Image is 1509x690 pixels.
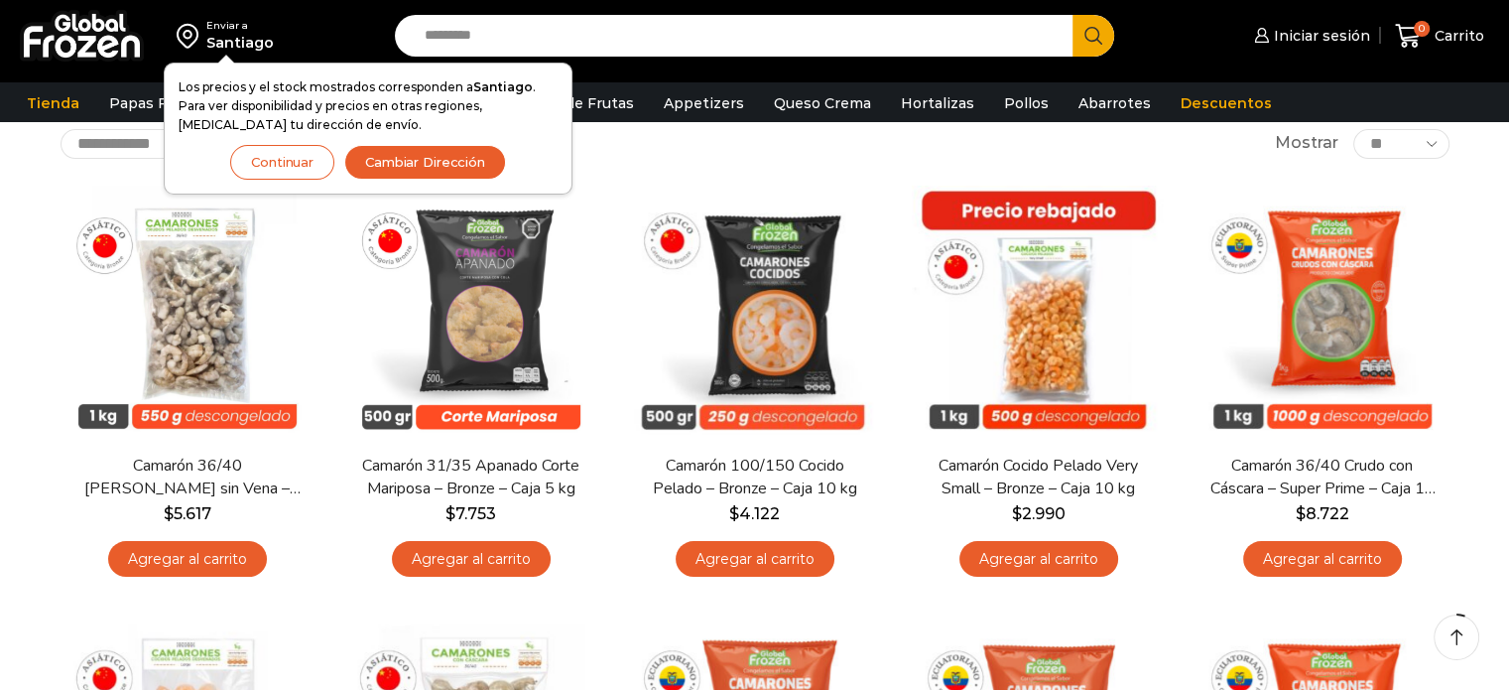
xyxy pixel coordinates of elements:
a: Agregar al carrito: “Camarón 100/150 Cocido Pelado - Bronze - Caja 10 kg” [676,541,834,578]
a: Abarrotes [1069,84,1161,122]
a: Agregar al carrito: “Camarón 36/40 Crudo con Cáscara - Super Prime - Caja 10 kg” [1243,541,1402,578]
a: Camarón Cocido Pelado Very Small – Bronze – Caja 10 kg [924,455,1152,500]
span: Mostrar [1275,132,1338,155]
a: Iniciar sesión [1249,16,1370,56]
bdi: 2.990 [1012,504,1066,523]
a: Agregar al carrito: “Camarón 31/35 Apanado Corte Mariposa - Bronze - Caja 5 kg” [392,541,551,578]
a: Papas Fritas [99,84,209,122]
bdi: 4.122 [729,504,780,523]
a: Tienda [17,84,89,122]
bdi: 8.722 [1296,504,1349,523]
a: Descuentos [1171,84,1282,122]
bdi: 7.753 [445,504,496,523]
a: Queso Crema [764,84,881,122]
strong: Santiago [473,79,533,94]
button: Cambiar Dirección [344,145,506,180]
span: $ [445,504,455,523]
button: Search button [1072,15,1114,57]
span: $ [729,504,739,523]
bdi: 5.617 [164,504,211,523]
span: $ [164,504,174,523]
span: $ [1012,504,1022,523]
a: Camarón 36/40 [PERSON_NAME] sin Vena – Bronze – Caja 10 kg [72,455,301,500]
select: Pedido de la tienda [61,129,314,159]
img: address-field-icon.svg [177,19,206,53]
a: Hortalizas [891,84,984,122]
a: Agregar al carrito: “Camarón 36/40 Crudo Pelado sin Vena - Bronze - Caja 10 kg” [108,541,267,578]
a: Camarón 100/150 Cocido Pelado – Bronze – Caja 10 kg [640,455,868,500]
span: Carrito [1430,26,1484,46]
a: Agregar al carrito: “Camarón Cocido Pelado Very Small - Bronze - Caja 10 kg” [959,541,1118,578]
a: Appetizers [654,84,754,122]
span: Iniciar sesión [1269,26,1370,46]
button: Continuar [230,145,334,180]
a: Camarón 36/40 Crudo con Cáscara – Super Prime – Caja 10 kg [1207,455,1436,500]
p: Los precios y el stock mostrados corresponden a . Para ver disponibilidad y precios en otras regi... [179,77,558,135]
a: Pulpa de Frutas [510,84,644,122]
a: Camarón 31/35 Apanado Corte Mariposa – Bronze – Caja 5 kg [356,455,584,500]
a: Pollos [994,84,1059,122]
div: Santiago [206,33,274,53]
span: $ [1296,504,1306,523]
div: Enviar a [206,19,274,33]
span: 0 [1414,21,1430,37]
a: 0 Carrito [1390,13,1489,60]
